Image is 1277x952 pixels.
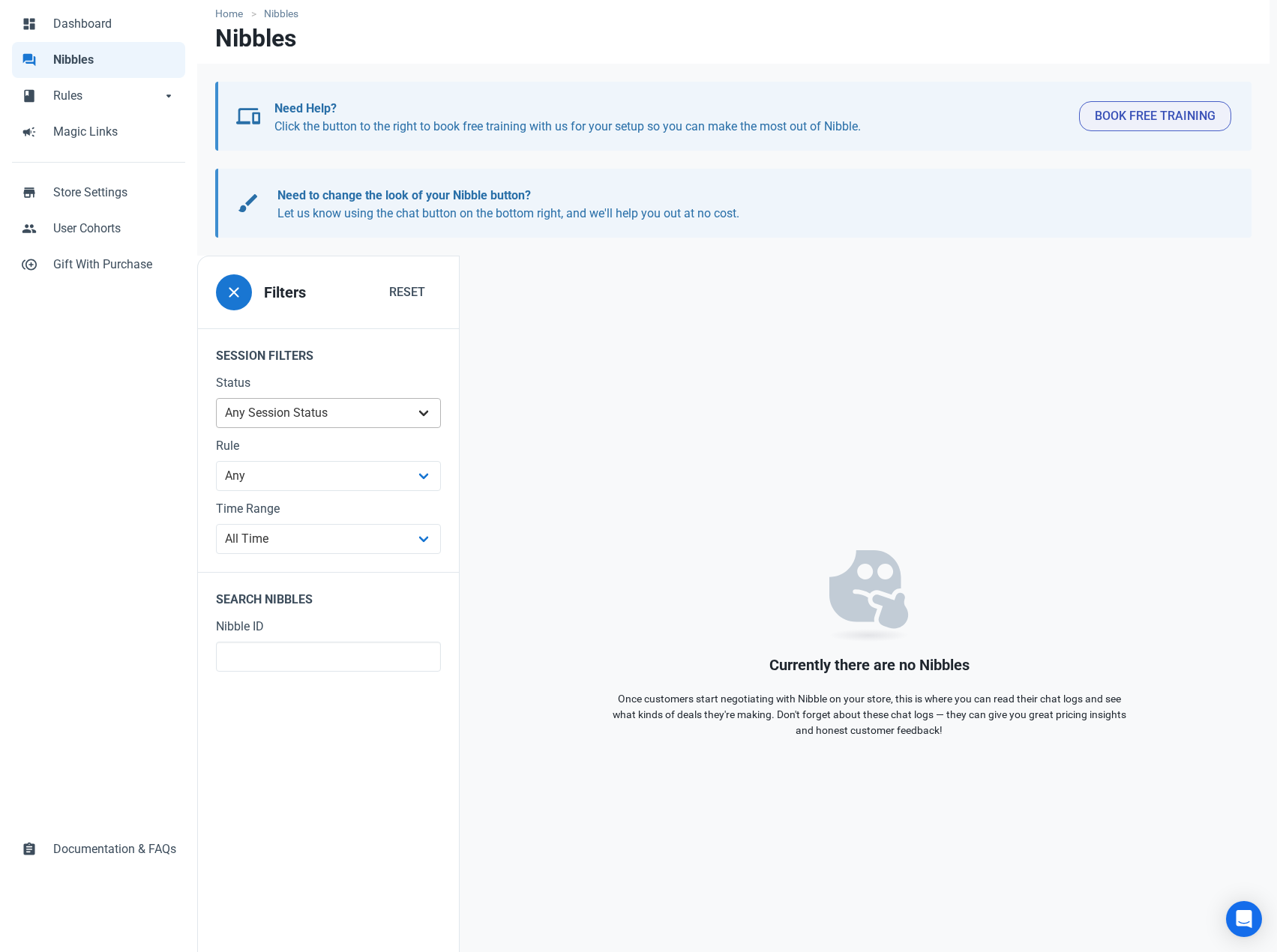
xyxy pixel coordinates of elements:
[22,51,37,66] span: forum
[22,123,37,138] span: campaign
[12,247,185,283] a: control_point_duplicateGift With Purchase
[12,175,185,211] a: storeStore Settings
[236,191,260,215] span: brush
[53,184,176,202] span: Store Settings
[1079,101,1231,131] button: Book Free Training
[1226,901,1262,937] div: Open Intercom Messenger
[22,15,37,30] span: dashboard
[53,220,176,238] span: User Cohorts
[53,840,176,858] span: Documentation & FAQs
[225,283,243,301] span: close
[53,51,176,69] span: Nibbles
[607,657,1132,674] h2: Currently there are no Nibbles
[613,693,1126,736] span: Once customers start negotiating with Nibble on your store, this is where you can read their chat...
[161,87,176,102] span: arrow_drop_down
[53,15,176,33] span: Dashboard
[12,78,185,114] a: bookRulesarrow_drop_down
[12,6,185,42] a: dashboardDashboard
[264,284,306,301] h3: Filters
[215,25,296,52] h1: Nibbles
[373,277,441,307] button: Reset
[277,188,531,202] b: Need to change the look of your Nibble button?
[215,6,250,22] a: Home
[22,220,37,235] span: people
[1095,107,1216,125] span: Book Free Training
[829,550,910,642] img: empty_state.svg
[216,274,252,310] button: close
[216,500,441,518] label: Time Range
[216,618,441,636] label: Nibble ID
[277,187,1217,223] p: Let us know using the chat button on the bottom right, and we'll help you out at no cost.
[274,101,337,115] b: Need Help?
[12,831,185,867] a: assignmentDocumentation & FAQs
[22,256,37,271] span: control_point_duplicate
[53,123,176,141] span: Magic Links
[198,572,459,618] legend: Search Nibbles
[216,437,441,455] label: Rule
[22,184,37,199] span: store
[12,42,185,78] a: forumNibbles
[274,100,1067,136] p: Click the button to the right to book free training with us for your setup so you can make the mo...
[22,87,37,102] span: book
[198,328,459,374] legend: Session Filters
[12,211,185,247] a: peopleUser Cohorts
[216,374,441,392] label: Status
[389,283,425,301] span: Reset
[53,256,176,274] span: Gift With Purchase
[236,104,260,128] span: devices
[22,840,37,855] span: assignment
[12,114,185,150] a: campaignMagic Links
[53,87,161,105] span: Rules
